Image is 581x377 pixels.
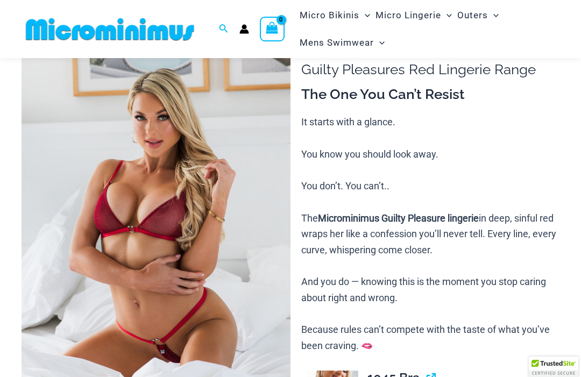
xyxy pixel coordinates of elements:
p: It starts with a glance. You know you should look away. You don’t. You can’t.. The in deep, sinfu... [301,114,559,354]
h1: Guilty Pleasures Red Lingerie Range [301,61,559,78]
a: Account icon link [239,24,249,34]
a: Micro LingerieMenu ToggleMenu Toggle [373,2,455,29]
span: Micro Bikinis [300,2,359,29]
a: Micro BikinisMenu ToggleMenu Toggle [297,2,373,29]
span: Menu Toggle [374,29,385,56]
a: OutersMenu ToggleMenu Toggle [455,2,501,29]
span: Outers [457,2,488,29]
div: TrustedSite Certified [529,357,578,377]
span: Mens Swimwear [300,29,374,56]
span: Micro Lingerie [375,2,441,29]
span: Menu Toggle [441,2,452,29]
span: Menu Toggle [488,2,499,29]
a: View Shopping Cart, empty [260,17,285,41]
img: MM SHOP LOGO FLAT [22,17,199,41]
h3: The One You Can’t Resist [301,86,559,104]
a: Search icon link [219,23,229,36]
b: Microminimus Guilty Pleasure lingerie [318,212,479,224]
a: Mens SwimwearMenu ToggleMenu Toggle [297,29,387,56]
span: Menu Toggle [359,2,370,29]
